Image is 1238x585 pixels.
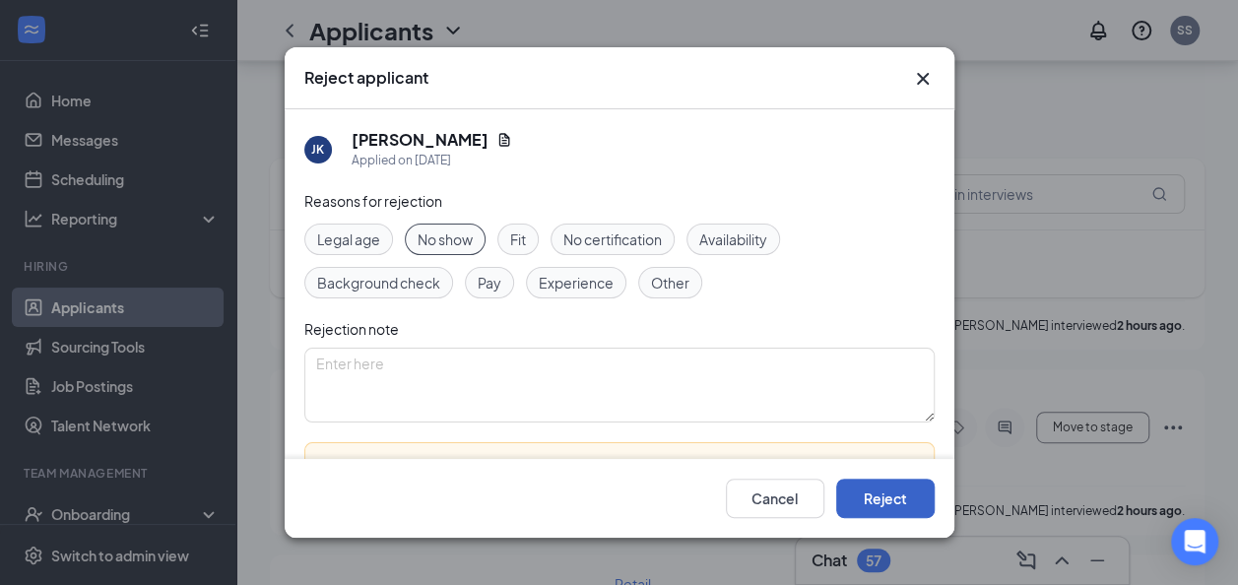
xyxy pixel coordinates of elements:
svg: Document [496,132,512,148]
span: Fit [510,228,526,250]
span: Legal age [317,228,380,250]
span: Experience [539,272,614,293]
div: Applied on [DATE] [352,151,512,170]
span: No certification [563,228,662,250]
svg: Cross [911,67,935,91]
div: JK [311,141,324,158]
button: Reject [836,479,935,518]
span: Availability [699,228,767,250]
span: Background check [317,272,440,293]
h3: Reject applicant [304,67,428,89]
span: No show [418,228,473,250]
span: Other [651,272,689,293]
span: Pay [478,272,501,293]
button: Cancel [726,479,824,518]
span: Rejection note [304,320,399,338]
h5: [PERSON_NAME] [352,129,489,151]
span: Reasons for rejection [304,192,442,210]
div: Open Intercom Messenger [1171,518,1218,565]
button: Close [911,67,935,91]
